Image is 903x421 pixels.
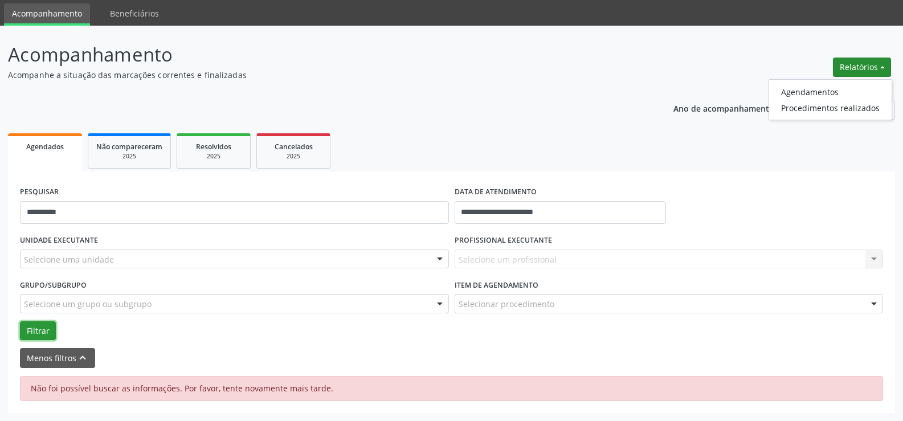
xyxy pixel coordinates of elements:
[265,152,322,161] div: 2025
[24,254,114,265] span: Selecione uma unidade
[26,142,64,152] span: Agendados
[20,321,56,341] button: Filtrar
[20,232,98,250] label: UNIDADE EXECUTANTE
[769,84,892,100] a: Agendamentos
[185,152,242,161] div: 2025
[455,276,538,294] label: Item de agendamento
[673,101,774,115] p: Ano de acompanhamento
[196,142,231,152] span: Resolvidos
[20,348,95,368] button: Menos filtroskeyboard_arrow_up
[24,298,152,310] span: Selecione um grupo ou subgrupo
[833,58,891,77] button: Relatórios
[275,142,313,152] span: Cancelados
[769,100,892,116] a: Procedimentos realizados
[102,3,167,23] a: Beneficiários
[455,183,537,201] label: DATA DE ATENDIMENTO
[459,298,554,310] span: Selecionar procedimento
[8,40,629,69] p: Acompanhamento
[76,351,89,364] i: keyboard_arrow_up
[96,152,162,161] div: 2025
[20,183,59,201] label: PESQUISAR
[20,276,87,294] label: Grupo/Subgrupo
[4,3,90,26] a: Acompanhamento
[8,69,629,81] p: Acompanhe a situação das marcações correntes e finalizadas
[769,79,892,120] ul: Relatórios
[20,376,883,401] div: Não foi possível buscar as informações. Por favor, tente novamente mais tarde.
[455,232,552,250] label: PROFISSIONAL EXECUTANTE
[96,142,162,152] span: Não compareceram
